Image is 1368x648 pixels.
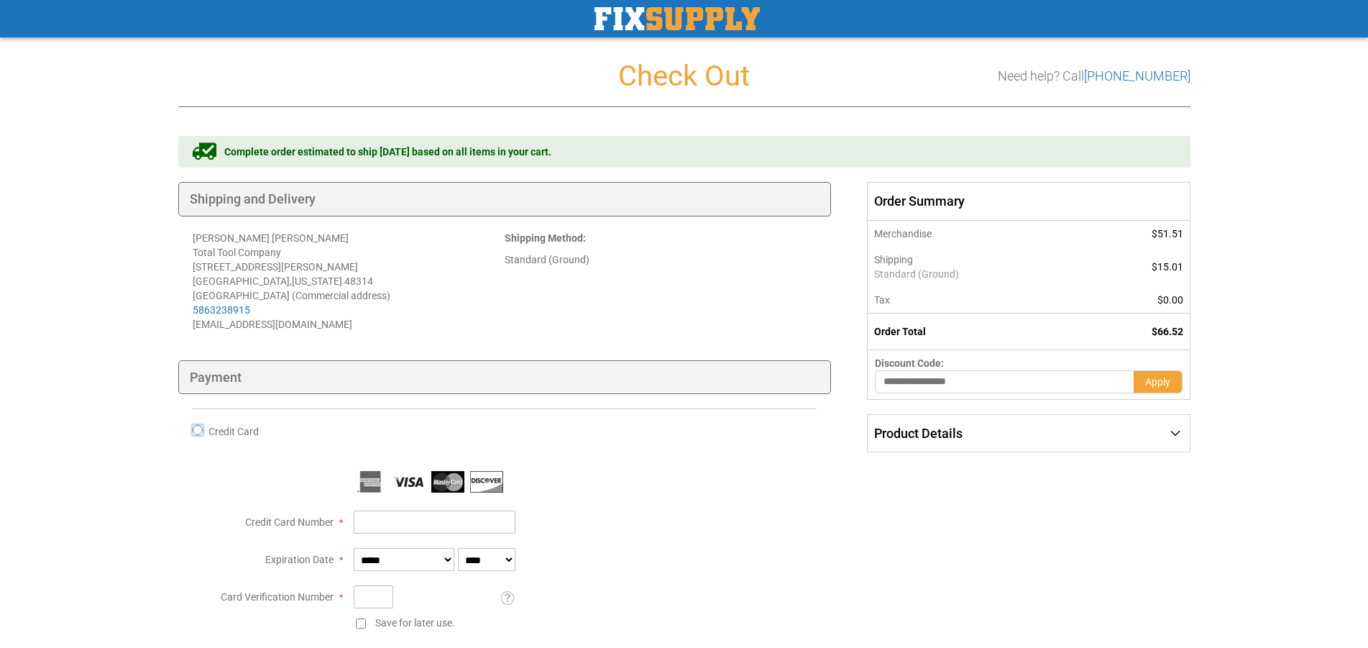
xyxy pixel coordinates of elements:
span: $15.01 [1152,261,1183,273]
span: Shipping [874,254,913,265]
span: $66.52 [1152,326,1183,337]
span: Card Verification Number [221,591,334,603]
img: Fix Industrial Supply [595,7,760,30]
span: Product Details [874,426,963,441]
span: Credit Card Number [245,516,334,528]
img: Discover [470,471,503,493]
strong: : [505,232,586,244]
h3: Need help? Call [998,69,1190,83]
a: store logo [595,7,760,30]
span: $0.00 [1157,294,1183,306]
span: [EMAIL_ADDRESS][DOMAIN_NAME] [193,319,352,330]
span: Standard (Ground) [874,267,1080,281]
h1: Check Out [178,60,1190,92]
button: Apply [1134,370,1183,393]
span: Save for later use. [375,617,455,629]
address: [PERSON_NAME] [PERSON_NAME] Total Tool Company [STREET_ADDRESS][PERSON_NAME] [GEOGRAPHIC_DATA] , ... [193,231,505,332]
a: 5863238915 [193,304,250,316]
th: Tax [868,287,1088,314]
img: American Express [354,471,387,493]
span: Shipping Method [505,232,583,244]
span: Credit Card [208,426,259,437]
div: Shipping and Delivery [178,182,832,216]
span: $51.51 [1152,228,1183,239]
span: Discount Code: [875,357,944,369]
img: Visa [393,471,426,493]
span: Order Summary [867,182,1190,221]
span: [US_STATE] [292,275,342,287]
span: Expiration Date [265,554,334,565]
div: Payment [178,360,832,395]
div: Standard (Ground) [505,252,817,267]
strong: Order Total [874,326,926,337]
a: [PHONE_NUMBER] [1084,68,1190,83]
th: Merchandise [868,221,1088,247]
span: Apply [1145,376,1170,388]
img: MasterCard [431,471,464,493]
span: Complete order estimated to ship [DATE] based on all items in your cart. [224,145,551,159]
